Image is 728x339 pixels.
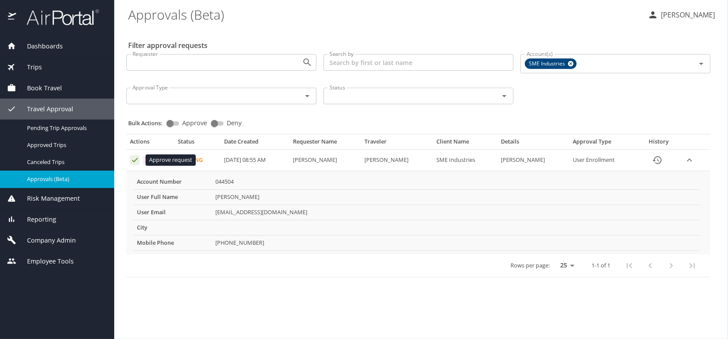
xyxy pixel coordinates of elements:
span: Canceled Trips [27,158,104,166]
span: Reporting [16,215,56,224]
h1: Approvals (Beta) [128,1,641,28]
button: History [647,150,668,171]
button: Open [301,90,313,102]
span: SME Industries [525,59,570,68]
span: Pending Trip Approvals [27,124,104,132]
span: Risk Management [16,194,80,203]
td: SME Industries [433,150,498,171]
div: SME Industries [525,58,577,69]
td: [PERSON_NAME] [212,189,700,205]
img: icon-airportal.png [8,9,17,26]
span: Travel Approval [16,104,73,114]
th: City [133,220,212,235]
td: [PERSON_NAME] [498,150,569,171]
p: Bulk Actions: [128,119,170,127]
span: Company Admin [16,236,76,245]
span: Trips [16,62,42,72]
th: Mobile Phone [133,235,212,250]
span: Approvals (Beta) [27,175,104,183]
span: Approve [182,120,207,126]
td: Pending [174,150,221,171]
th: User Email [133,205,212,220]
table: More info for approvals [133,175,700,251]
th: Traveler [361,138,433,149]
td: [PHONE_NUMBER] [212,235,700,250]
span: Approved Trips [27,141,104,149]
td: User Enrollment [569,150,638,171]
td: [EMAIL_ADDRESS][DOMAIN_NAME] [212,205,700,220]
p: Rows per page: [510,263,550,268]
h2: Filter approval requests [128,38,208,52]
button: expand row [683,154,696,167]
th: Client Name [433,138,498,149]
img: airportal-logo.png [17,9,99,26]
th: Approval Type [569,138,638,149]
span: Book Travel [16,83,62,93]
button: [PERSON_NAME] [644,7,718,23]
p: [PERSON_NAME] [658,10,715,20]
p: 1-1 of 1 [592,263,610,268]
span: Deny [227,120,242,126]
td: [PERSON_NAME] [289,150,361,171]
span: Employee Tools [16,257,74,266]
table: Approval table [126,138,711,277]
th: Details [498,138,569,149]
td: [DATE] 08:55 AM [221,150,289,171]
th: User Full Name [133,189,212,205]
button: Open [695,58,708,70]
th: History [638,138,680,149]
button: Deny request [143,155,153,165]
button: Open [498,90,510,102]
input: Search by first or last name [323,54,514,71]
select: rows per page [553,259,578,272]
th: Date Created [221,138,289,149]
button: Open [301,56,313,68]
th: Actions [126,138,174,149]
span: Dashboards [16,41,63,51]
th: Status [174,138,221,149]
td: [PERSON_NAME] [361,150,433,171]
td: 044504 [212,175,700,189]
th: Requester Name [289,138,361,149]
th: Account Number [133,175,212,189]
